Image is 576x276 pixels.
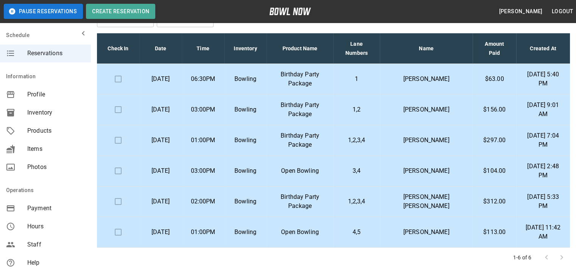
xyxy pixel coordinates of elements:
[479,136,510,145] p: $297.00
[386,105,467,114] p: [PERSON_NAME]
[496,5,545,19] button: [PERSON_NAME]
[27,240,85,249] span: Staff
[230,74,261,84] p: Bowling
[339,105,374,114] p: 1,2
[27,204,85,213] span: Payment
[473,33,516,64] th: Amount Paid
[145,228,176,237] p: [DATE]
[522,223,564,241] p: [DATE] 11:42 AM
[522,70,564,88] p: [DATE] 5:40 PM
[188,74,218,84] p: 06:30PM
[273,166,327,175] p: Open Bowling
[522,192,564,211] p: [DATE] 5:33 PM
[549,5,576,19] button: Logout
[97,33,139,64] th: Check In
[224,33,267,64] th: Inventory
[27,90,85,99] span: Profile
[27,49,85,58] span: Reservations
[273,101,327,119] p: Birthday Party Package
[516,33,570,64] th: Created At
[188,105,218,114] p: 03:00PM
[145,166,176,175] p: [DATE]
[339,166,374,175] p: 3,4
[27,144,85,154] span: Items
[386,192,467,211] p: [PERSON_NAME] [PERSON_NAME]
[386,136,467,145] p: [PERSON_NAME]
[182,33,224,64] th: Time
[522,162,564,180] p: [DATE] 2:48 PM
[188,166,218,175] p: 03:00PM
[380,33,473,64] th: Name
[339,197,374,206] p: 1,2,3,4
[267,33,333,64] th: Product Name
[386,228,467,237] p: [PERSON_NAME]
[27,163,85,172] span: Photos
[273,70,327,88] p: Birthday Party Package
[145,74,176,84] p: [DATE]
[27,108,85,117] span: Inventory
[27,222,85,231] span: Hours
[273,131,327,149] p: Birthday Party Package
[479,74,510,84] p: $63.00
[386,166,467,175] p: [PERSON_NAME]
[339,228,374,237] p: 4,5
[333,33,380,64] th: Lane Numbers
[273,192,327,211] p: Birthday Party Package
[145,197,176,206] p: [DATE]
[273,228,327,237] p: Open Bowling
[230,228,261,237] p: Bowling
[188,197,218,206] p: 02:00PM
[339,74,374,84] p: 1
[522,101,564,119] p: [DATE] 9:01 AM
[145,105,176,114] p: [DATE]
[230,166,261,175] p: Bowling
[479,197,510,206] p: $312.00
[513,254,531,261] p: 1-6 of 6
[27,126,85,135] span: Products
[4,4,83,19] button: Pause Reservations
[386,74,467,84] p: [PERSON_NAME]
[479,228,510,237] p: $113.00
[230,136,261,145] p: Bowling
[145,136,176,145] p: [DATE]
[27,258,85,267] span: Help
[479,105,510,114] p: $156.00
[230,105,261,114] p: Bowling
[522,131,564,149] p: [DATE] 7:04 PM
[188,228,218,237] p: 01:00PM
[339,136,374,145] p: 1,2,3,4
[188,136,218,145] p: 01:00PM
[479,166,510,175] p: $104.00
[139,33,182,64] th: Date
[86,4,155,19] button: Create Reservation
[230,197,261,206] p: Bowling
[269,8,311,15] img: logo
